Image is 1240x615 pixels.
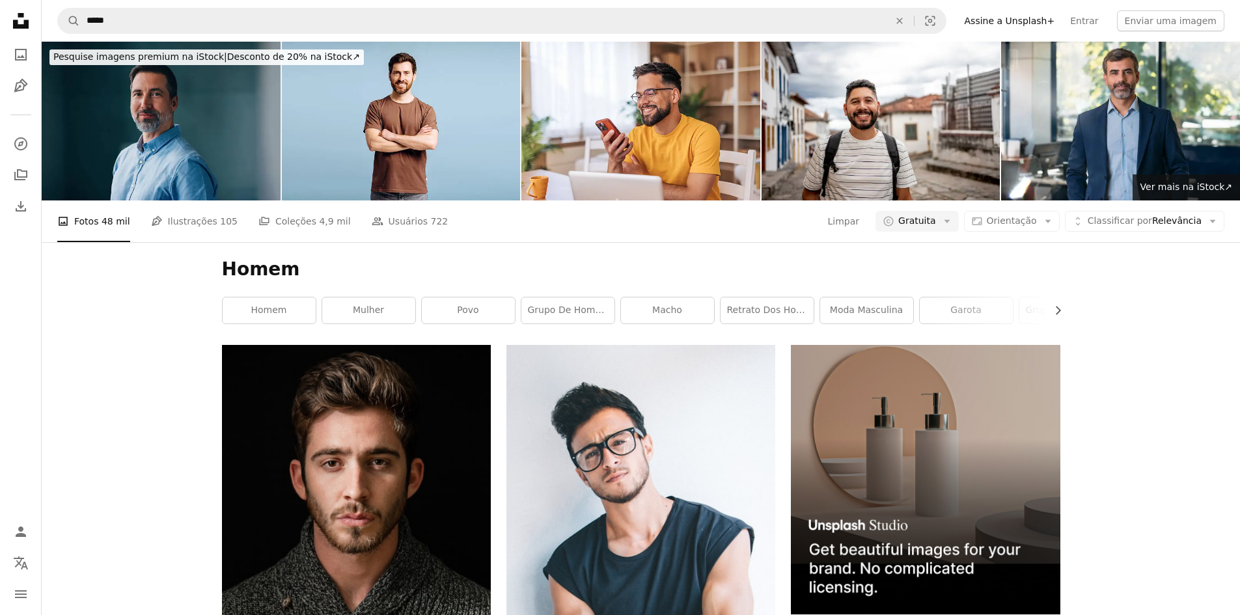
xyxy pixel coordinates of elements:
a: garota [920,297,1013,323]
a: Explorar [8,131,34,157]
button: Limpar [885,8,914,33]
button: Classificar porRelevância [1065,211,1224,232]
a: homem usando óculos e top sem mangas [506,578,775,590]
a: Início — Unsplash [8,8,34,36]
img: Homem maduro confiante sorrindo em trajes profissionais com um fundo calmo [42,42,281,200]
button: Orientação [964,211,1060,232]
a: Histórico de downloads [8,193,34,219]
span: Desconto de 20% na iStock ↗ [53,51,360,62]
a: camisa cinza e preta do homem [222,541,491,553]
span: Classificar por [1088,215,1152,226]
a: Grupo de homens [1019,297,1112,323]
button: Enviar uma imagem [1117,10,1224,31]
button: Pesquise na Unsplash [58,8,80,33]
form: Pesquise conteúdo visual em todo o site [57,8,946,34]
h1: Homem [222,258,1060,281]
a: Fotos [8,42,34,68]
button: Gratuita [875,211,959,232]
a: macho [621,297,714,323]
a: povo [422,297,515,323]
a: Entrar [1062,10,1106,31]
img: Retrato de um homem confiante sorrindo com os braços cruzados no fundo azul [282,42,521,200]
button: Menu [8,581,34,607]
button: Pesquisa visual [915,8,946,33]
img: Retrato turístico na cidade histórica [762,42,1000,200]
span: Pesquise imagens premium na iStock | [53,51,227,62]
a: Pesquise imagens premium na iStock|Desconto de 20% na iStock↗ [42,42,372,73]
a: Ver mais na iStock↗ [1133,174,1240,200]
img: file-1715714113747-b8b0561c490eimage [791,345,1060,614]
a: Usuários 722 [372,200,448,242]
span: Ver mais na iStock ↗ [1140,182,1232,192]
span: Relevância [1088,215,1202,228]
span: 722 [431,214,448,228]
span: 4,9 mil [319,214,350,228]
a: retrato dos homens [721,297,814,323]
button: Idioma [8,550,34,576]
a: Entrar / Cadastrar-se [8,519,34,545]
button: rolar lista para a direita [1046,297,1060,323]
span: Gratuita [898,215,936,228]
a: homem [223,297,316,323]
span: 105 [220,214,238,228]
a: Ilustrações [8,73,34,99]
a: Coleções 4,9 mil [258,200,351,242]
img: Homem novo de sorriso que usa o smartphone e o portátil em casa [521,42,760,200]
a: Coleções [8,162,34,188]
button: Limpar [827,211,861,232]
a: mulher [322,297,415,323]
a: Assine a Unsplash+ [957,10,1063,31]
a: moda masculina [820,297,913,323]
a: Ilustrações 105 [151,200,238,242]
span: Orientação [987,215,1037,226]
a: grupo de homens [521,297,614,323]
img: Businessman looking at camera [1001,42,1240,200]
